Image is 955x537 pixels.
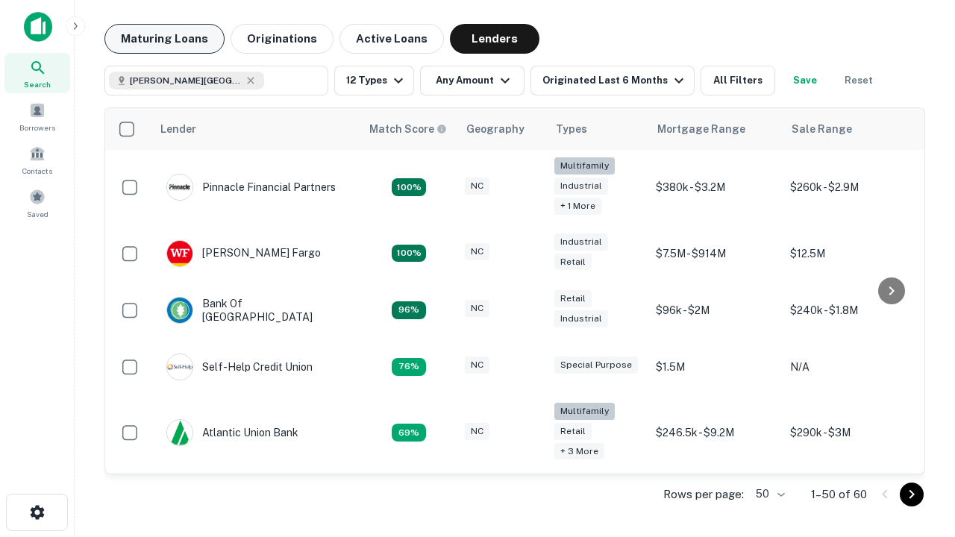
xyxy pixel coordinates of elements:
div: Retail [554,254,592,271]
span: Contacts [22,165,52,177]
div: Originated Last 6 Months [542,72,688,89]
div: Types [556,120,587,138]
div: Pinnacle Financial Partners [166,174,336,201]
div: Industrial [554,178,608,195]
button: Any Amount [420,66,525,95]
div: Industrial [554,233,608,251]
div: 50 [750,483,787,505]
div: + 3 more [554,443,604,460]
button: 12 Types [334,66,414,95]
td: $1.5M [648,339,783,395]
button: All Filters [701,66,775,95]
div: Multifamily [554,403,615,420]
img: picture [167,354,192,380]
p: 1–50 of 60 [811,486,867,503]
a: Contacts [4,139,70,180]
div: Self-help Credit Union [166,354,313,380]
td: $380k - $3.2M [648,150,783,225]
div: NC [465,423,489,440]
div: [PERSON_NAME] Fargo [166,240,321,267]
th: Types [547,108,648,150]
button: Originated Last 6 Months [530,66,695,95]
img: picture [167,241,192,266]
th: Mortgage Range [648,108,783,150]
div: Retail [554,423,592,440]
a: Borrowers [4,96,70,136]
button: Maturing Loans [104,24,225,54]
div: NC [465,178,489,195]
p: Rows per page: [663,486,744,503]
button: Go to next page [900,483,924,506]
div: Capitalize uses an advanced AI algorithm to match your search with the best lender. The match sco... [369,121,447,137]
td: $246.5k - $9.2M [648,395,783,471]
img: picture [167,420,192,445]
td: $290k - $3M [783,395,917,471]
div: Sale Range [792,120,852,138]
iframe: Chat Widget [880,418,955,489]
button: Reset [835,66,883,95]
div: Matching Properties: 15, hasApolloMatch: undefined [392,245,426,263]
img: picture [167,298,192,323]
div: NC [465,357,489,374]
button: Active Loans [339,24,444,54]
div: Mortgage Range [657,120,745,138]
td: N/A [783,339,917,395]
div: Lender [160,120,196,138]
h6: Match Score [369,121,444,137]
button: Save your search to get updates of matches that match your search criteria. [781,66,829,95]
th: Capitalize uses an advanced AI algorithm to match your search with the best lender. The match sco... [360,108,457,150]
img: picture [167,175,192,200]
div: Retail [554,290,592,307]
div: Industrial [554,310,608,327]
div: Geography [466,120,525,138]
img: capitalize-icon.png [24,12,52,42]
div: Matching Properties: 11, hasApolloMatch: undefined [392,358,426,376]
th: Geography [457,108,547,150]
td: $7.5M - $914M [648,225,783,282]
span: Saved [27,208,48,220]
button: Originations [231,24,334,54]
a: Search [4,53,70,93]
span: Search [24,78,51,90]
div: NC [465,300,489,317]
div: Matching Properties: 14, hasApolloMatch: undefined [392,301,426,319]
div: Atlantic Union Bank [166,419,298,446]
div: Bank Of [GEOGRAPHIC_DATA] [166,297,345,324]
div: NC [465,243,489,260]
td: $260k - $2.9M [783,150,917,225]
div: Multifamily [554,157,615,175]
span: Borrowers [19,122,55,134]
td: $96k - $2M [648,282,783,339]
div: Matching Properties: 26, hasApolloMatch: undefined [392,178,426,196]
button: Lenders [450,24,539,54]
a: Saved [4,183,70,223]
td: $12.5M [783,225,917,282]
th: Sale Range [783,108,917,150]
td: $240k - $1.8M [783,282,917,339]
th: Lender [151,108,360,150]
div: + 1 more [554,198,601,215]
div: Special Purpose [554,357,638,374]
div: Matching Properties: 10, hasApolloMatch: undefined [392,424,426,442]
span: [PERSON_NAME][GEOGRAPHIC_DATA], [GEOGRAPHIC_DATA] [130,74,242,87]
